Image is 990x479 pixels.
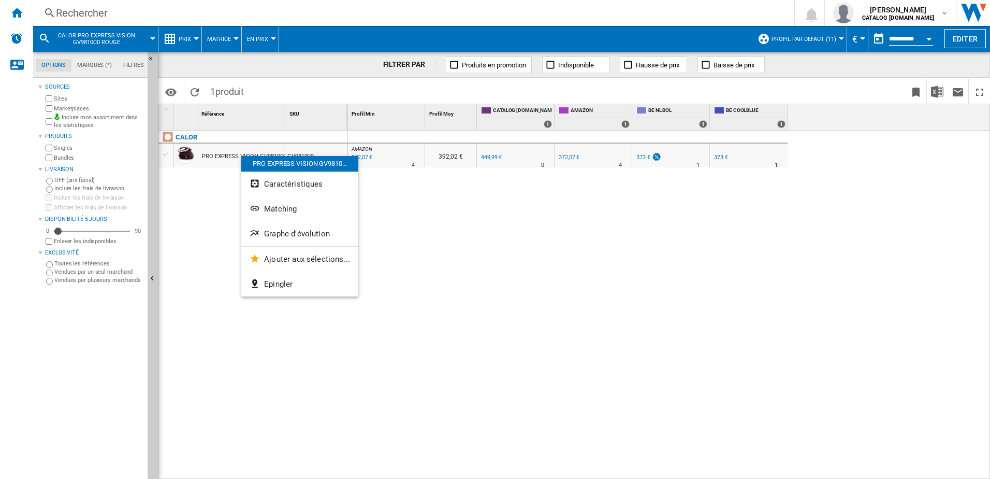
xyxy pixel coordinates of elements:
button: Graphe d'évolution [241,221,358,246]
span: Ajouter aux sélections... [264,255,350,264]
button: Ajouter aux sélections... [241,247,358,272]
button: Matching [241,196,358,221]
span: Caractéristiques [264,179,323,189]
button: Epingler... [241,272,358,297]
span: Matching [264,204,297,214]
span: Epingler [264,279,293,289]
span: Graphe d'évolution [264,229,330,238]
button: Caractéristiques [241,172,358,196]
div: PRO EXPRESS VISION GV9810... [241,156,358,172]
